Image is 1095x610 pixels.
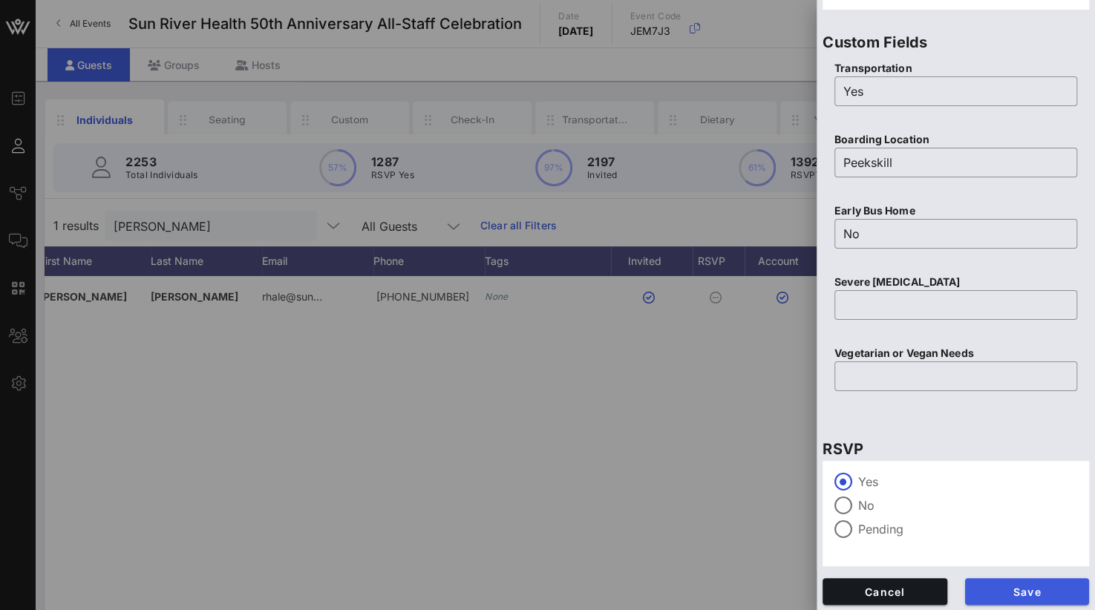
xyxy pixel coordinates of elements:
button: Save [965,578,1090,605]
button: Cancel [823,578,947,605]
p: Custom Fields [823,30,1089,54]
p: Vegetarian or Vegan Needs [834,345,1077,361]
p: Severe [MEDICAL_DATA] [834,274,1077,290]
label: Yes [858,474,1077,489]
label: No [858,498,1077,513]
label: Pending [858,522,1077,537]
p: Transportation [834,60,1077,76]
span: Cancel [834,586,935,598]
p: Early Bus Home [834,203,1077,219]
p: Boarding Location [834,131,1077,148]
p: RSVP [823,437,1089,461]
span: Save [977,586,1078,598]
